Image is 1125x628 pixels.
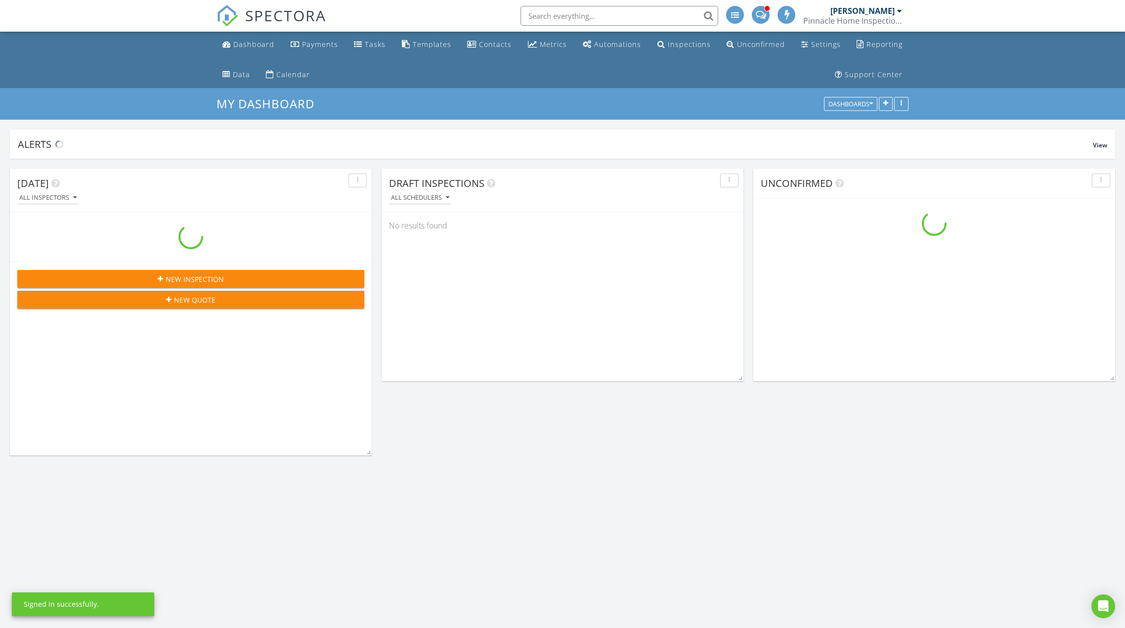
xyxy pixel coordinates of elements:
[737,40,785,49] div: Unconfirmed
[653,36,715,54] a: Inspections
[463,36,516,54] a: Contacts
[723,36,789,54] a: Unconfirmed
[824,97,877,111] button: Dashboards
[1091,594,1115,618] div: Open Intercom Messenger
[365,40,386,49] div: Tasks
[866,40,903,49] div: Reporting
[520,6,718,26] input: Search everything...
[216,13,326,34] a: SPECTORA
[579,36,645,54] a: Automations (Advanced)
[17,291,364,309] button: New Quote
[811,40,841,49] div: Settings
[382,212,743,239] div: No results found
[17,270,364,288] button: New Inspection
[302,40,338,49] div: Payments
[524,36,571,54] a: Metrics
[262,66,314,84] a: Calendar
[245,5,326,26] span: SPECTORA
[17,177,49,190] span: [DATE]
[218,66,254,84] a: Data
[853,36,907,54] a: Reporting
[831,66,907,84] a: Support Center
[540,40,567,49] div: Metrics
[1093,141,1107,149] span: View
[668,40,711,49] div: Inspections
[761,177,833,190] span: Unconfirmed
[845,70,903,79] div: Support Center
[413,40,451,49] div: Templates
[166,274,224,284] span: New Inspection
[233,40,274,49] div: Dashboard
[276,70,310,79] div: Calendar
[594,40,641,49] div: Automations
[17,191,79,205] button: All Inspectors
[479,40,512,49] div: Contacts
[350,36,389,54] a: Tasks
[233,70,250,79] div: Data
[24,599,99,609] div: Signed in successfully.
[797,36,845,54] a: Settings
[216,5,238,27] img: The Best Home Inspection Software - Spectora
[218,36,278,54] a: Dashboard
[174,295,216,305] span: New Quote
[389,177,484,190] span: Draft Inspections
[18,137,1093,151] div: Alerts
[391,194,449,201] div: All schedulers
[19,194,77,201] div: All Inspectors
[216,95,323,112] a: My Dashboard
[287,36,342,54] a: Payments
[830,6,895,16] div: [PERSON_NAME]
[398,36,455,54] a: Templates
[803,16,902,26] div: Pinnacle Home Inspections
[828,101,873,108] div: Dashboards
[389,191,451,205] button: All schedulers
